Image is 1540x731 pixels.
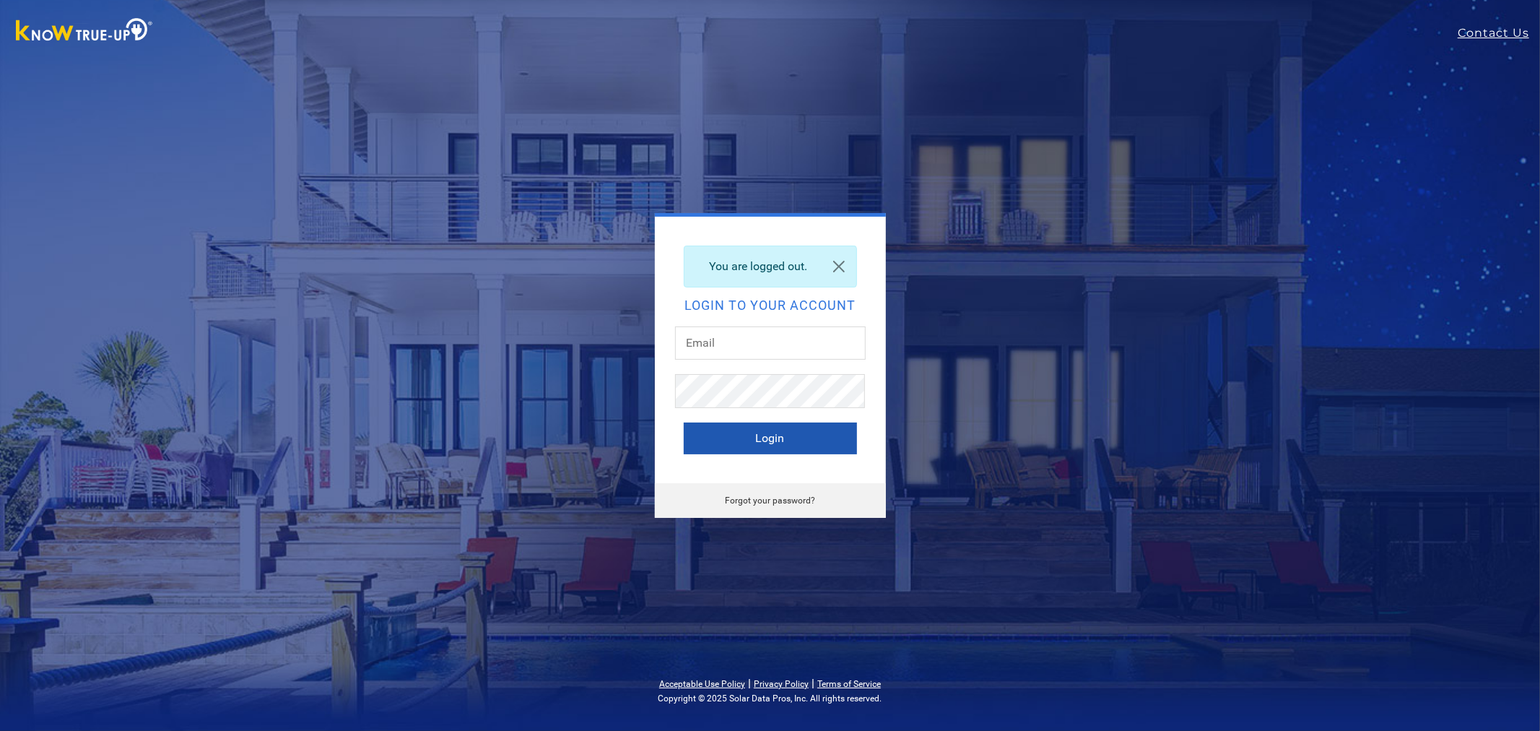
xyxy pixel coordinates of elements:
[812,676,814,690] span: |
[684,423,857,454] button: Login
[684,299,857,312] h2: Login to your account
[9,15,160,48] img: Know True-Up
[659,679,745,689] a: Acceptable Use Policy
[822,246,856,287] a: Close
[748,676,751,690] span: |
[725,496,815,506] a: Forgot your password?
[675,326,866,360] input: Email
[1458,25,1540,42] a: Contact Us
[817,679,881,689] a: Terms of Service
[754,679,809,689] a: Privacy Policy
[684,246,857,287] div: You are logged out.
